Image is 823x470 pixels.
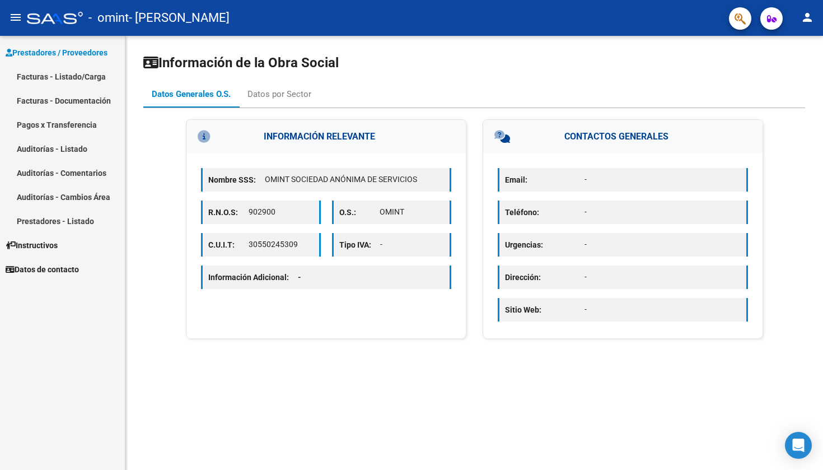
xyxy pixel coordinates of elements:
p: Sitio Web: [505,304,584,316]
h3: CONTACTOS GENERALES [483,120,763,153]
p: C.U.I.T: [208,239,249,251]
h3: INFORMACIÓN RELEVANTE [186,120,466,153]
p: Urgencias: [505,239,584,251]
p: R.N.O.S: [208,206,249,218]
span: Datos de contacto [6,263,79,276]
p: Teléfono: [505,206,584,218]
p: 902900 [249,206,313,218]
p: 30550245309 [249,239,313,250]
p: Nombre SSS: [208,174,265,186]
p: Tipo IVA: [339,239,380,251]
p: - [584,174,741,185]
div: Datos por Sector [247,88,311,100]
mat-icon: person [801,11,814,24]
p: Información Adicional: [208,271,310,283]
div: Open Intercom Messenger [785,432,812,459]
p: O.S.: [339,206,380,218]
p: - [584,239,741,250]
span: - omint [88,6,129,30]
span: - [PERSON_NAME] [129,6,230,30]
p: OMINT SOCIEDAD ANÓNIMA DE SERVICIOS [265,174,444,185]
p: - [584,206,741,218]
mat-icon: menu [9,11,22,24]
p: Email: [505,174,584,186]
p: OMINT [380,206,444,218]
span: - [298,273,301,282]
p: - [584,304,741,315]
p: - [380,239,445,250]
span: Prestadores / Proveedores [6,46,107,59]
p: Dirección: [505,271,584,283]
h1: Información de la Obra Social [143,54,805,72]
div: Datos Generales O.S. [152,88,231,100]
p: - [584,271,741,283]
span: Instructivos [6,239,58,252]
